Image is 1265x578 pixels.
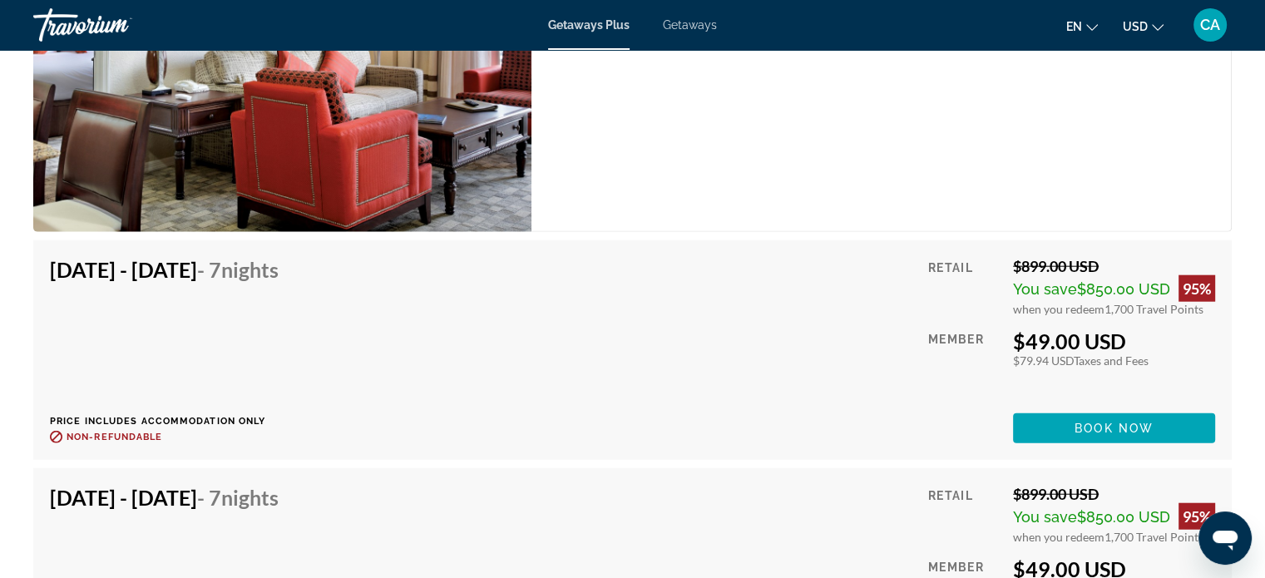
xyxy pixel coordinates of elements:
[1013,257,1215,275] div: $899.00 USD
[1074,353,1149,368] span: Taxes and Fees
[1104,302,1203,316] span: 1,700 Travel Points
[928,257,1001,316] div: Retail
[1013,530,1104,544] span: when you redeem
[663,18,717,32] a: Getaways
[928,329,1001,401] div: Member
[1013,302,1104,316] span: when you redeem
[1123,20,1148,33] span: USD
[548,18,630,32] a: Getaways Plus
[33,3,200,47] a: Travorium
[67,432,162,442] span: Non-refundable
[1200,17,1220,33] span: CA
[1198,511,1252,565] iframe: Button to launch messaging window
[1077,280,1170,298] span: $850.00 USD
[221,257,279,282] span: Nights
[197,257,279,282] span: - 7
[1179,503,1215,530] div: 95%
[1188,7,1232,42] button: User Menu
[1104,530,1203,544] span: 1,700 Travel Points
[50,485,279,510] h4: [DATE] - [DATE]
[1013,413,1215,443] button: Book now
[1013,485,1215,503] div: $899.00 USD
[1066,20,1082,33] span: en
[1013,353,1215,368] div: $79.94 USD
[1013,329,1215,353] div: $49.00 USD
[50,257,279,282] h4: [DATE] - [DATE]
[1179,275,1215,302] div: 95%
[1066,14,1098,38] button: Change language
[1075,422,1154,435] span: Book now
[1077,508,1170,526] span: $850.00 USD
[221,485,279,510] span: Nights
[1013,280,1077,298] span: You save
[1123,14,1164,38] button: Change currency
[1013,508,1077,526] span: You save
[928,485,1001,544] div: Retail
[50,416,291,427] p: Price includes accommodation only
[197,485,279,510] span: - 7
